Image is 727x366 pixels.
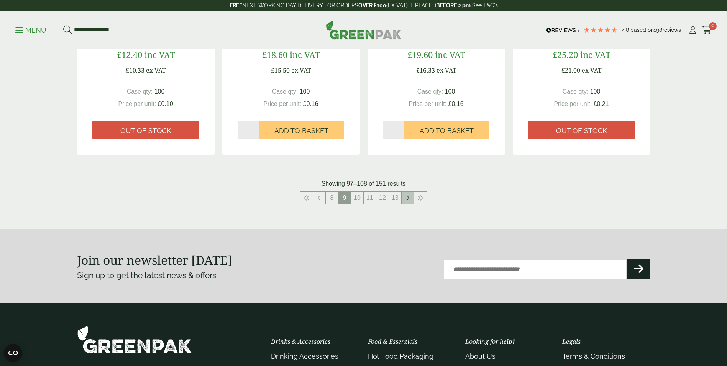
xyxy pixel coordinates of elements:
[622,27,630,33] span: 4.8
[553,49,578,60] span: £25.20
[688,26,697,34] i: My Account
[662,27,681,33] span: reviews
[561,66,580,74] span: £21.00
[77,326,192,354] img: GreenPak Supplies
[259,121,344,139] button: Add to Basket
[92,121,199,139] a: Out of stock
[271,66,290,74] span: £15.50
[407,49,433,60] span: £19.60
[580,49,610,60] span: inc VAT
[4,344,22,362] button: Open CMP widget
[127,88,153,95] span: Case qty:
[465,352,496,360] a: About Us
[272,88,298,95] span: Case qty:
[274,127,328,135] span: Add to Basket
[290,49,320,60] span: inc VAT
[583,26,618,33] div: 4.79 Stars
[528,121,635,139] a: Out of stock
[158,101,173,107] span: £0.10
[417,88,443,95] span: Case qty:
[120,127,171,135] span: Out of stock
[154,88,165,95] span: 100
[368,352,433,360] a: Hot Food Packaging
[303,101,318,107] span: £0.16
[146,66,166,74] span: ex VAT
[709,22,717,30] span: 0
[358,2,386,8] strong: OVER £100
[326,21,402,39] img: GreenPak Supplies
[262,49,287,60] span: £18.60
[554,101,592,107] span: Price per unit:
[263,101,301,107] span: Price per unit:
[420,127,474,135] span: Add to Basket
[338,192,351,204] span: 9
[126,66,144,74] span: £10.33
[15,26,46,35] p: Menu
[437,66,456,74] span: ex VAT
[702,26,712,34] i: Cart
[448,101,464,107] span: £0.16
[364,192,376,204] a: 11
[117,49,142,60] span: £12.40
[472,2,498,8] a: See T&C's
[445,88,455,95] span: 100
[546,28,579,33] img: REVIEWS.io
[702,25,712,36] a: 0
[230,2,242,8] strong: FREE
[556,127,607,135] span: Out of stock
[630,27,654,33] span: Based on
[300,88,310,95] span: 100
[562,352,625,360] a: Terms & Conditions
[582,66,602,74] span: ex VAT
[271,352,338,360] a: Drinking Accessories
[144,49,175,60] span: inc VAT
[563,88,589,95] span: Case qty:
[118,101,156,107] span: Price per unit:
[409,101,446,107] span: Price per unit:
[77,269,335,282] p: Sign up to get the latest news & offers
[594,101,609,107] span: £0.21
[326,192,338,204] a: 8
[351,192,363,204] a: 10
[436,2,471,8] strong: BEFORE 2 pm
[404,121,489,139] button: Add to Basket
[15,26,46,33] a: Menu
[376,192,389,204] a: 12
[389,192,401,204] a: 13
[416,66,435,74] span: £16.33
[435,49,465,60] span: inc VAT
[654,27,662,33] span: 198
[291,66,311,74] span: ex VAT
[322,179,406,188] p: Showing 97–108 of 151 results
[77,252,232,268] strong: Join our newsletter [DATE]
[590,88,601,95] span: 100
